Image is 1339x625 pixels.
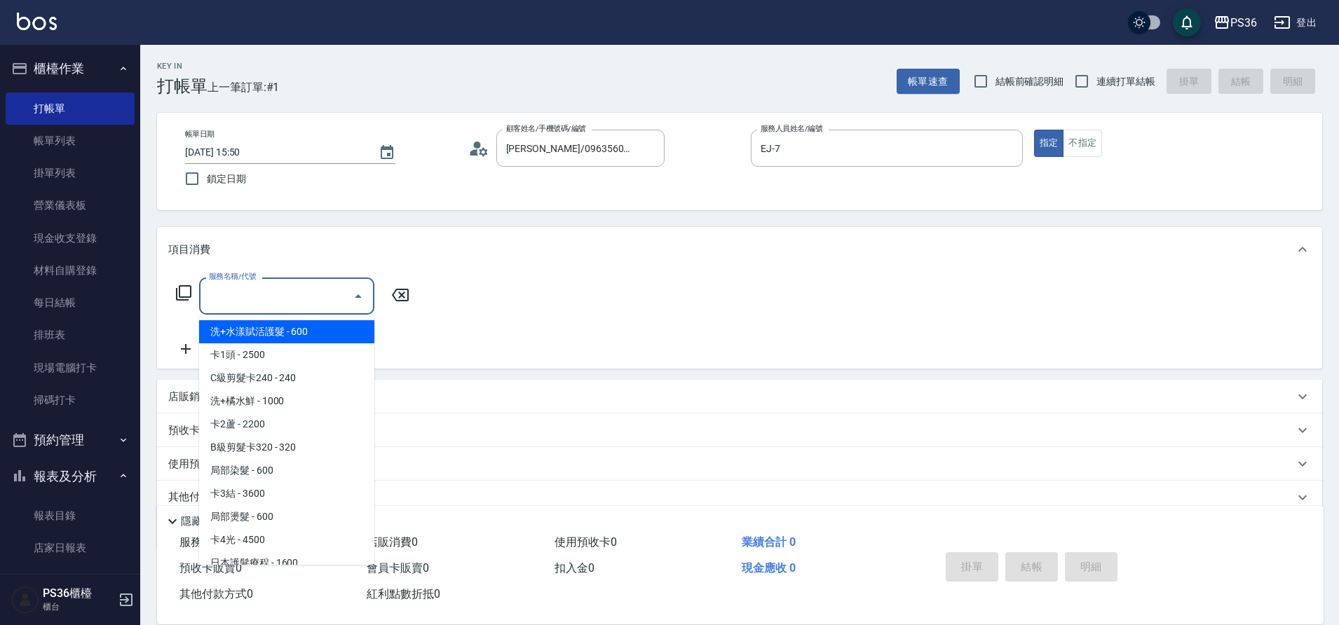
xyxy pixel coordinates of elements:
[995,74,1064,89] span: 結帳前確認明細
[157,76,208,96] h3: 打帳單
[43,600,114,613] p: 櫃台
[157,62,208,71] h2: Key In
[157,413,1322,447] div: 預收卡販賣
[367,587,440,600] span: 紅利點數折抵 0
[6,50,135,87] button: 櫃檯作業
[555,561,594,575] span: 扣入金 0
[209,271,256,282] label: 服務名稱/代號
[185,141,365,164] input: YYYY/MM/DD hh:mm
[168,457,221,472] p: 使用預收卡
[6,125,135,157] a: 帳單列表
[6,254,135,287] a: 材料自購登錄
[157,380,1322,413] div: 店販銷售
[199,551,374,575] span: 日本護髮療程 - 1600
[6,352,135,384] a: 現場電腦打卡
[6,458,135,495] button: 報表及分析
[181,514,244,529] p: 隱藏業績明細
[6,319,135,351] a: 排班表
[157,481,1322,514] div: 其他付款方式入金可用餘額: 0
[742,561,796,575] span: 現金應收 0
[168,390,210,404] p: 店販銷售
[370,136,404,170] button: Choose date, selected date is 2025-08-10
[199,343,374,366] span: 卡1頭 - 2500
[199,320,374,343] span: 洗+水漾賦活護髮 - 600
[17,13,57,30] img: Logo
[199,436,374,459] span: B級剪髮卡320 - 320
[168,423,221,438] p: 預收卡販賣
[179,561,242,575] span: 預收卡販賣 0
[199,413,374,436] span: 卡2蘆 - 2200
[168,490,297,505] p: 其他付款方式
[11,586,39,614] img: Person
[157,227,1322,272] div: 項目消費
[179,535,231,549] span: 服務消費 0
[199,482,374,505] span: 卡3結 - 3600
[157,447,1322,481] div: 使用預收卡
[199,390,374,413] span: 洗+橘水鮮 - 1000
[6,565,135,597] a: 互助日報表
[742,535,796,549] span: 業績合計 0
[6,500,135,532] a: 報表目錄
[6,92,135,125] a: 打帳單
[6,384,135,416] a: 掃碼打卡
[179,587,253,600] span: 其他付款方式 0
[6,157,135,189] a: 掛單列表
[1268,10,1322,36] button: 登出
[367,535,418,549] span: 店販消費 0
[199,505,374,528] span: 局部燙髮 - 600
[761,123,822,134] label: 服務人員姓名/編號
[1173,8,1201,36] button: save
[208,78,280,96] span: 上一筆訂單:#1
[207,172,246,186] span: 鎖定日期
[1208,8,1263,37] button: PS36
[367,561,429,575] span: 會員卡販賣 0
[6,222,135,254] a: 現金收支登錄
[199,528,374,551] span: 卡4光 - 4500
[347,285,369,308] button: Close
[6,189,135,221] a: 營業儀表板
[555,535,617,549] span: 使用預收卡 0
[199,459,374,482] span: 局部染髮 - 600
[185,129,215,139] label: 帳單日期
[6,287,135,319] a: 每日結帳
[897,69,960,95] button: 帳單速查
[168,242,210,257] p: 項目消費
[6,532,135,564] a: 店家日報表
[43,586,114,600] h5: PS36櫃檯
[199,366,374,390] span: C級剪髮卡240 - 240
[506,123,586,134] label: 顧客姓名/手機號碼/編號
[1034,130,1064,157] button: 指定
[1063,130,1102,157] button: 不指定
[1096,74,1155,89] span: 連續打單結帳
[1230,14,1257,32] div: PS36
[6,422,135,458] button: 預約管理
